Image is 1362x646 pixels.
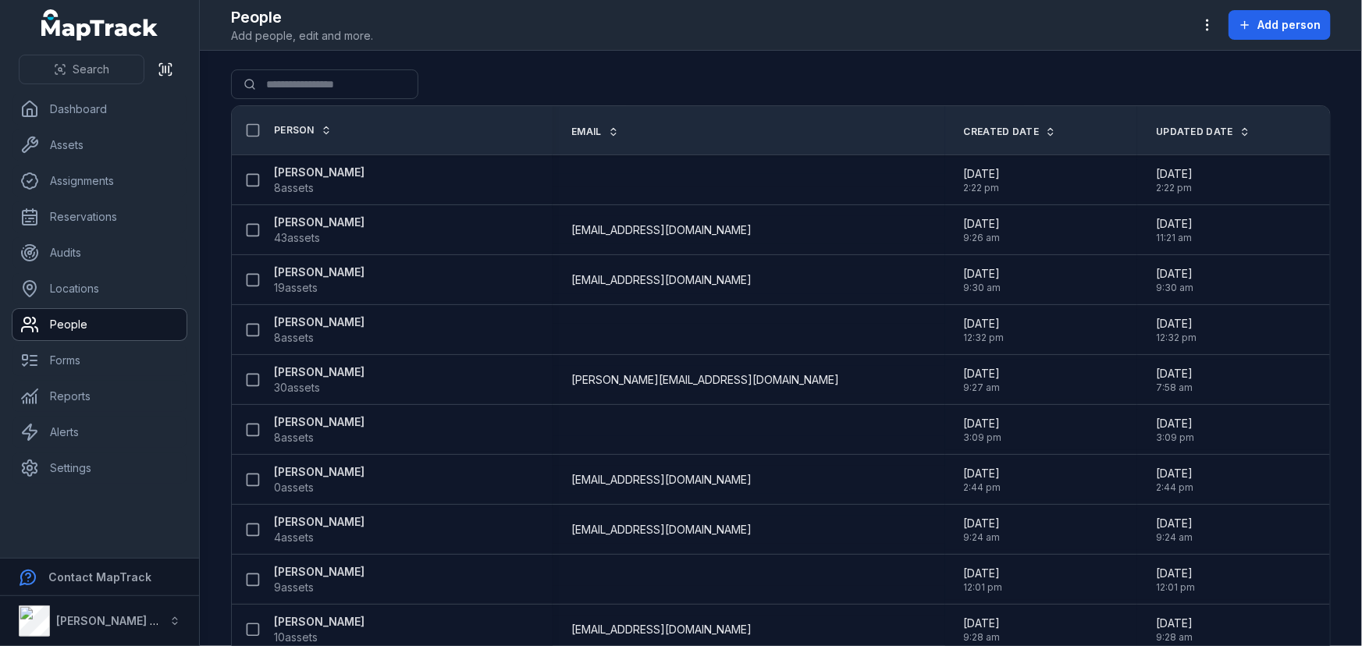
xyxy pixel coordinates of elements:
[571,272,752,288] span: [EMAIL_ADDRESS][DOMAIN_NAME]
[12,453,187,484] a: Settings
[964,416,1002,431] span: [DATE]
[274,614,365,630] strong: [PERSON_NAME]
[1156,332,1197,344] span: 12:32 pm
[1156,566,1195,594] time: 7/10/2025, 12:01:41 PM
[274,264,365,280] strong: [PERSON_NAME]
[1156,516,1193,544] time: 5/12/2025, 9:24:05 AM
[964,531,1001,544] span: 9:24 am
[964,182,1001,194] span: 2:22 pm
[12,237,187,268] a: Audits
[274,564,365,580] strong: [PERSON_NAME]
[274,264,365,296] a: [PERSON_NAME]19assets
[964,631,1001,644] span: 9:28 am
[1156,531,1193,544] span: 9:24 am
[274,464,365,480] strong: [PERSON_NAME]
[274,614,365,645] a: [PERSON_NAME]10assets
[1156,316,1197,332] span: [DATE]
[964,516,1001,531] span: [DATE]
[1156,126,1233,138] span: Updated Date
[1156,166,1193,194] time: 8/20/2025, 2:22:10 PM
[231,6,373,28] h2: People
[1156,616,1193,644] time: 3/4/2025, 9:28:25 AM
[571,126,619,138] a: Email
[274,630,318,645] span: 10 assets
[274,564,365,595] a: [PERSON_NAME]9assets
[964,166,1001,182] span: [DATE]
[274,430,314,445] span: 8 assets
[1156,166,1193,182] span: [DATE]
[1156,566,1195,581] span: [DATE]
[964,366,1001,382] span: [DATE]
[964,481,1001,494] span: 2:44 pm
[274,215,365,230] strong: [PERSON_NAME]
[12,201,187,232] a: Reservations
[274,180,314,196] span: 8 assets
[274,314,365,330] strong: [PERSON_NAME]
[231,28,373,44] span: Add people, edit and more.
[964,216,1001,244] time: 3/4/2025, 9:26:03 AM
[964,332,1005,344] span: 12:32 pm
[571,472,752,488] span: [EMAIL_ADDRESS][DOMAIN_NAME]
[964,316,1005,332] span: [DATE]
[964,516,1001,544] time: 5/12/2025, 9:24:05 AM
[73,62,109,77] span: Search
[964,431,1002,444] span: 3:09 pm
[1156,431,1194,444] span: 3:09 pm
[1156,366,1193,382] span: [DATE]
[1156,416,1194,431] span: [DATE]
[274,364,365,380] strong: [PERSON_NAME]
[274,215,365,246] a: [PERSON_NAME]43assets
[1229,10,1331,40] button: Add person
[571,222,752,238] span: [EMAIL_ADDRESS][DOMAIN_NAME]
[964,466,1001,494] time: 6/13/2025, 2:44:57 PM
[964,126,1057,138] a: Created Date
[964,616,1001,631] span: [DATE]
[964,366,1001,394] time: 3/4/2025, 9:27:41 AM
[274,414,365,445] a: [PERSON_NAME]8assets
[1156,516,1193,531] span: [DATE]
[1156,266,1193,294] time: 6/4/2025, 9:30:08 AM
[1156,216,1193,232] span: [DATE]
[274,280,318,296] span: 19 assets
[1156,631,1193,644] span: 9:28 am
[19,55,144,84] button: Search
[274,530,314,545] span: 4 assets
[12,130,187,161] a: Assets
[274,124,315,137] span: Person
[964,566,1003,581] span: [DATE]
[12,381,187,412] a: Reports
[274,480,314,495] span: 0 assets
[1156,266,1193,282] span: [DATE]
[964,581,1003,594] span: 12:01 pm
[274,414,365,430] strong: [PERSON_NAME]
[274,380,320,396] span: 30 assets
[571,522,752,538] span: [EMAIL_ADDRESS][DOMAIN_NAME]
[274,330,314,346] span: 8 assets
[964,166,1001,194] time: 8/20/2025, 2:22:10 PM
[12,165,187,197] a: Assignments
[964,382,1001,394] span: 9:27 am
[12,94,187,125] a: Dashboard
[964,616,1001,644] time: 3/4/2025, 9:28:25 AM
[274,230,320,246] span: 43 assets
[1156,382,1193,394] span: 7:58 am
[274,165,365,180] strong: [PERSON_NAME]
[1156,282,1193,294] span: 9:30 am
[1156,466,1193,481] span: [DATE]
[48,570,151,584] strong: Contact MapTrack
[1156,316,1197,344] time: 6/6/2025, 12:32:38 PM
[41,9,158,41] a: MapTrack
[1156,216,1193,244] time: 6/12/2025, 11:21:27 AM
[12,417,187,448] a: Alerts
[1156,182,1193,194] span: 2:22 pm
[964,232,1001,244] span: 9:26 am
[1156,616,1193,631] span: [DATE]
[571,126,602,138] span: Email
[571,622,752,637] span: [EMAIL_ADDRESS][DOMAIN_NAME]
[964,466,1001,481] span: [DATE]
[964,266,1001,282] span: [DATE]
[1156,466,1193,494] time: 6/13/2025, 2:44:57 PM
[12,309,187,340] a: People
[964,282,1001,294] span: 9:30 am
[1156,481,1193,494] span: 2:44 pm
